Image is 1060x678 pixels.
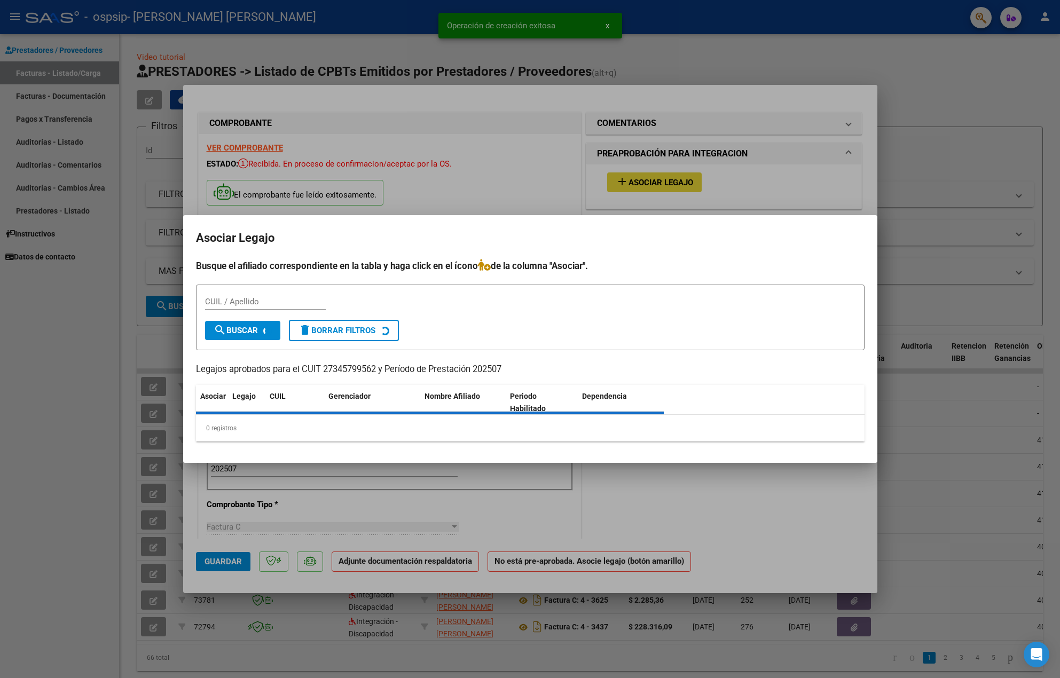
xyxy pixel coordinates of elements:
[324,385,420,420] datatable-header-cell: Gerenciador
[205,321,280,340] button: Buscar
[299,326,375,335] span: Borrar Filtros
[196,385,228,420] datatable-header-cell: Asociar
[289,320,399,341] button: Borrar Filtros
[214,326,258,335] span: Buscar
[582,392,627,400] span: Dependencia
[506,385,578,420] datatable-header-cell: Periodo Habilitado
[196,415,865,442] div: 0 registros
[228,385,265,420] datatable-header-cell: Legajo
[265,385,324,420] datatable-header-cell: CUIL
[196,363,865,376] p: Legajos aprobados para el CUIT 27345799562 y Período de Prestación 202507
[1024,642,1049,667] div: Open Intercom Messenger
[299,324,311,336] mat-icon: delete
[420,385,506,420] datatable-header-cell: Nombre Afiliado
[328,392,371,400] span: Gerenciador
[425,392,480,400] span: Nombre Afiliado
[196,228,865,248] h2: Asociar Legajo
[510,392,546,413] span: Periodo Habilitado
[214,324,226,336] mat-icon: search
[232,392,256,400] span: Legajo
[270,392,286,400] span: CUIL
[200,392,226,400] span: Asociar
[196,259,865,273] h4: Busque el afiliado correspondiente en la tabla y haga click en el ícono de la columna "Asociar".
[578,385,664,420] datatable-header-cell: Dependencia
